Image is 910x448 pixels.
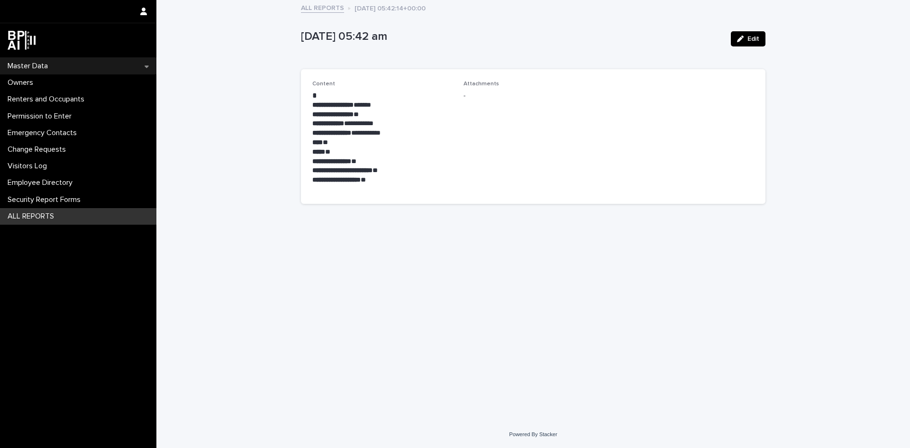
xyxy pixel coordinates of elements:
img: dwgmcNfxSF6WIOOXiGgu [8,31,36,50]
p: [DATE] 05:42:14+00:00 [355,2,426,13]
p: Change Requests [4,145,73,154]
p: Employee Directory [4,178,80,187]
p: Emergency Contacts [4,128,84,137]
p: Visitors Log [4,162,55,171]
span: Attachments [464,81,499,87]
p: Security Report Forms [4,195,88,204]
p: ALL REPORTS [4,212,62,221]
p: - [464,91,603,101]
p: Permission to Enter [4,112,79,121]
p: Owners [4,78,41,87]
button: Edit [731,31,765,46]
a: Powered By Stacker [509,431,557,437]
span: Edit [747,36,759,42]
span: Content [312,81,335,87]
p: Master Data [4,62,55,71]
p: Renters and Occupants [4,95,92,104]
a: ALL REPORTS [301,2,344,13]
p: [DATE] 05:42 am [301,30,723,44]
